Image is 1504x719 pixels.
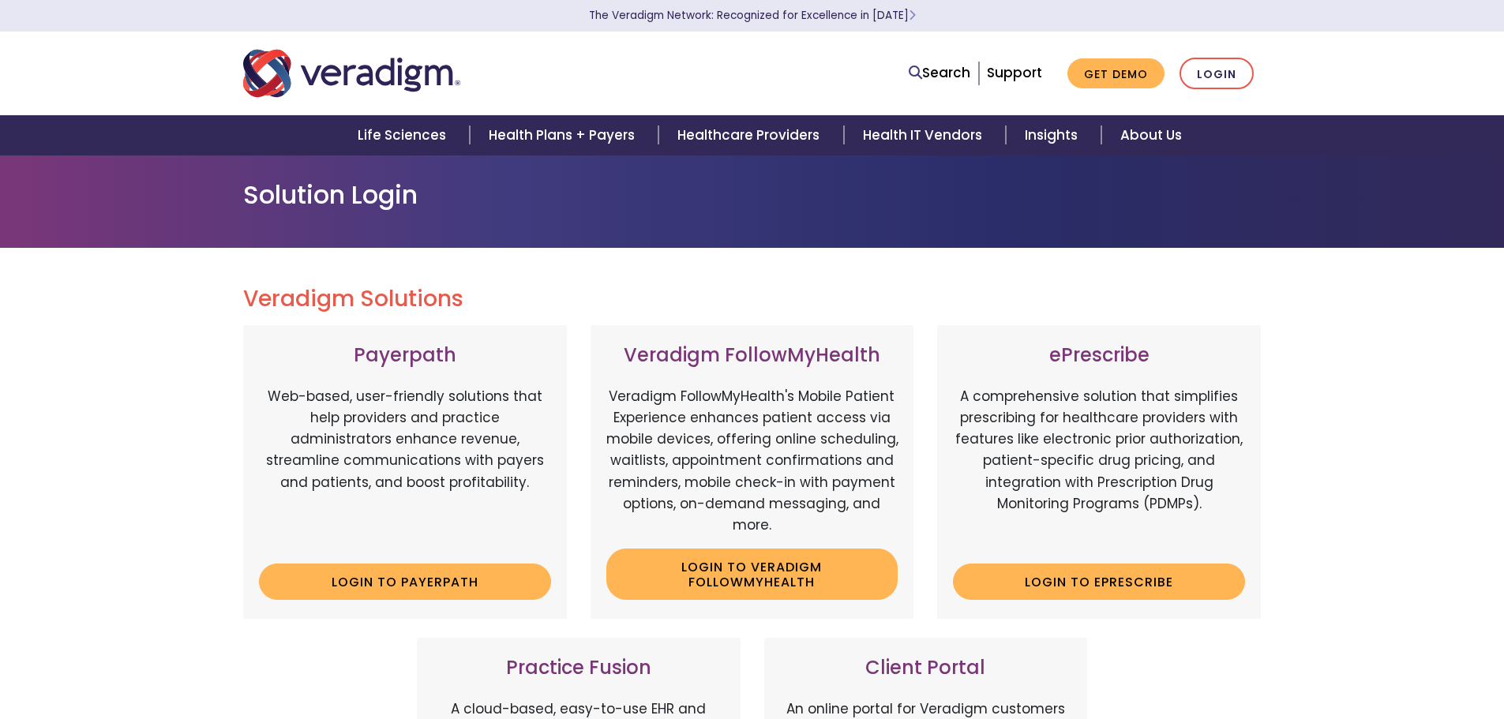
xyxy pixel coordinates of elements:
[589,8,916,23] a: The Veradigm Network: Recognized for Excellence in [DATE]Learn More
[780,657,1072,680] h3: Client Portal
[1006,115,1101,155] a: Insights
[606,386,898,536] p: Veradigm FollowMyHealth's Mobile Patient Experience enhances patient access via mobile devices, o...
[433,657,725,680] h3: Practice Fusion
[658,115,843,155] a: Healthcare Providers
[987,63,1042,82] a: Support
[243,286,1262,313] h2: Veradigm Solutions
[909,62,970,84] a: Search
[1180,58,1254,90] a: Login
[259,386,551,552] p: Web-based, user-friendly solutions that help providers and practice administrators enhance revenu...
[259,344,551,367] h3: Payerpath
[953,344,1245,367] h3: ePrescribe
[844,115,1006,155] a: Health IT Vendors
[606,344,898,367] h3: Veradigm FollowMyHealth
[243,180,1262,210] h1: Solution Login
[470,115,658,155] a: Health Plans + Payers
[339,115,470,155] a: Life Sciences
[953,564,1245,600] a: Login to ePrescribe
[1101,115,1201,155] a: About Us
[953,386,1245,552] p: A comprehensive solution that simplifies prescribing for healthcare providers with features like ...
[243,47,460,99] img: Veradigm logo
[1067,58,1165,89] a: Get Demo
[909,8,916,23] span: Learn More
[606,549,898,600] a: Login to Veradigm FollowMyHealth
[259,564,551,600] a: Login to Payerpath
